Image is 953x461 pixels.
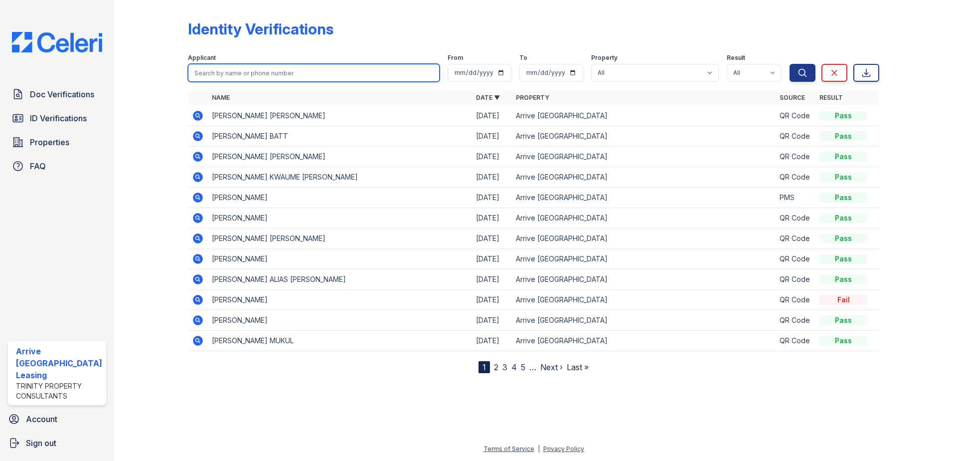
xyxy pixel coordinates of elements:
[16,381,102,401] div: Trinity Property Consultants
[208,126,472,147] td: [PERSON_NAME] BATT
[208,167,472,188] td: [PERSON_NAME] KWAUME [PERSON_NAME]
[776,208,815,229] td: QR Code
[819,315,867,325] div: Pass
[776,269,815,290] td: QR Code
[188,20,333,38] div: Identity Verifications
[540,362,563,372] a: Next ›
[776,188,815,208] td: PMS
[188,54,216,62] label: Applicant
[776,147,815,167] td: QR Code
[529,361,536,373] span: …
[30,88,94,100] span: Doc Verifications
[519,54,527,62] label: To
[819,94,843,101] a: Result
[776,106,815,126] td: QR Code
[512,229,776,249] td: Arrive [GEOGRAPHIC_DATA]
[8,108,106,128] a: ID Verifications
[819,213,867,223] div: Pass
[472,290,512,310] td: [DATE]
[512,208,776,229] td: Arrive [GEOGRAPHIC_DATA]
[819,131,867,141] div: Pass
[776,331,815,351] td: QR Code
[26,437,56,449] span: Sign out
[512,188,776,208] td: Arrive [GEOGRAPHIC_DATA]
[472,331,512,351] td: [DATE]
[4,409,110,429] a: Account
[8,156,106,176] a: FAQ
[780,94,805,101] a: Source
[4,32,110,52] img: CE_Logo_Blue-a8612792a0a2168367f1c8372b55b34899dd931a85d93a1a3d3e32e68fde9ad4.png
[472,147,512,167] td: [DATE]
[516,94,549,101] a: Property
[16,345,102,381] div: Arrive [GEOGRAPHIC_DATA] Leasing
[212,94,230,101] a: Name
[512,106,776,126] td: Arrive [GEOGRAPHIC_DATA]
[472,310,512,331] td: [DATE]
[567,362,589,372] a: Last »
[819,274,867,284] div: Pass
[512,249,776,269] td: Arrive [GEOGRAPHIC_DATA]
[188,64,440,82] input: Search by name or phone number
[819,336,867,346] div: Pass
[512,126,776,147] td: Arrive [GEOGRAPHIC_DATA]
[494,362,498,372] a: 2
[448,54,463,62] label: From
[776,310,815,331] td: QR Code
[8,84,106,104] a: Doc Verifications
[502,362,507,372] a: 3
[776,249,815,269] td: QR Code
[478,361,490,373] div: 1
[819,172,867,182] div: Pass
[8,132,106,152] a: Properties
[776,126,815,147] td: QR Code
[472,249,512,269] td: [DATE]
[776,229,815,249] td: QR Code
[208,331,472,351] td: [PERSON_NAME] MUKUL
[472,106,512,126] td: [DATE]
[208,269,472,290] td: [PERSON_NAME] ALIAS [PERSON_NAME]
[776,290,815,310] td: QR Code
[521,362,525,372] a: 5
[512,167,776,188] td: Arrive [GEOGRAPHIC_DATA]
[727,54,745,62] label: Result
[4,433,110,453] a: Sign out
[30,136,69,148] span: Properties
[472,229,512,249] td: [DATE]
[472,126,512,147] td: [DATE]
[538,445,540,453] div: |
[819,152,867,162] div: Pass
[511,362,517,372] a: 4
[512,269,776,290] td: Arrive [GEOGRAPHIC_DATA]
[476,94,500,101] a: Date ▼
[819,111,867,121] div: Pass
[819,233,867,243] div: Pass
[512,147,776,167] td: Arrive [GEOGRAPHIC_DATA]
[208,249,472,269] td: [PERSON_NAME]
[483,445,534,453] a: Terms of Service
[208,208,472,229] td: [PERSON_NAME]
[512,310,776,331] td: Arrive [GEOGRAPHIC_DATA]
[30,112,87,124] span: ID Verifications
[512,290,776,310] td: Arrive [GEOGRAPHIC_DATA]
[30,160,46,172] span: FAQ
[208,310,472,331] td: [PERSON_NAME]
[591,54,618,62] label: Property
[26,413,57,425] span: Account
[472,188,512,208] td: [DATE]
[776,167,815,188] td: QR Code
[512,331,776,351] td: Arrive [GEOGRAPHIC_DATA]
[819,295,867,305] div: Fail
[543,445,584,453] a: Privacy Policy
[472,269,512,290] td: [DATE]
[472,208,512,229] td: [DATE]
[208,290,472,310] td: [PERSON_NAME]
[819,254,867,264] div: Pass
[208,106,472,126] td: [PERSON_NAME] [PERSON_NAME]
[208,229,472,249] td: [PERSON_NAME] [PERSON_NAME]
[208,147,472,167] td: [PERSON_NAME] [PERSON_NAME]
[472,167,512,188] td: [DATE]
[819,193,867,203] div: Pass
[208,188,472,208] td: [PERSON_NAME]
